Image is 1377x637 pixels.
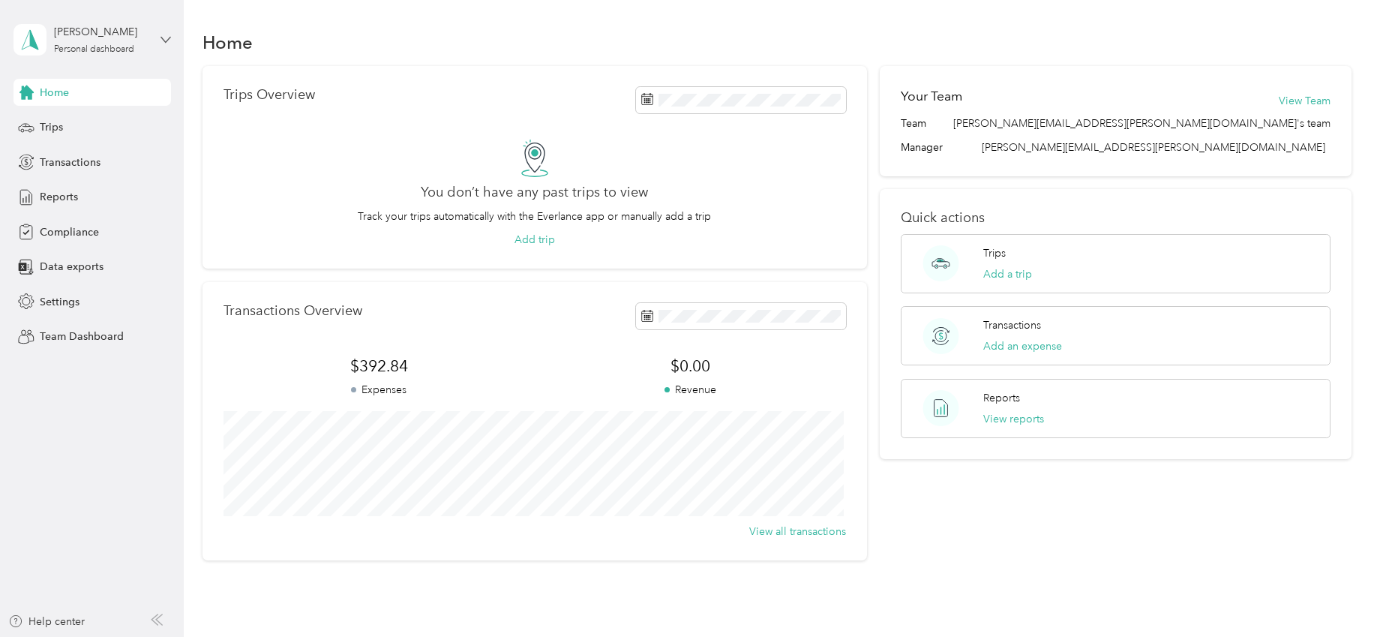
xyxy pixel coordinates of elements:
span: [PERSON_NAME][EMAIL_ADDRESS][PERSON_NAME][DOMAIN_NAME]'s team [953,116,1330,131]
span: Settings [40,294,79,310]
p: Revenue [535,382,846,398]
span: Data exports [40,259,103,275]
span: $392.84 [223,356,535,377]
button: View all transactions [749,524,846,539]
h2: You don’t have any past trips to view [421,185,648,200]
p: Reports [983,390,1020,406]
span: Manager [901,140,943,155]
span: Team Dashboard [40,329,124,344]
span: [PERSON_NAME][EMAIL_ADDRESS][PERSON_NAME][DOMAIN_NAME] [982,141,1325,154]
iframe: Everlance-gr Chat Button Frame [1293,553,1377,637]
p: Expenses [223,382,535,398]
button: Add an expense [983,338,1062,354]
span: Reports [40,189,78,205]
button: View reports [983,411,1044,427]
span: Trips [40,119,63,135]
span: Compliance [40,224,99,240]
p: Quick actions [901,210,1330,226]
h1: Home [202,35,253,50]
span: Transactions [40,155,100,170]
span: $0.00 [535,356,846,377]
p: Transactions [983,317,1041,333]
button: Help center [8,614,85,629]
span: Team [901,116,926,131]
span: Home [40,85,69,101]
button: Add trip [514,232,555,248]
p: Track your trips automatically with the Everlance app or manually add a trip [358,209,711,224]
h2: Your Team [901,87,962,106]
p: Trips [983,245,1006,261]
div: Personal dashboard [54,45,134,54]
p: Transactions Overview [223,303,362,319]
button: View Team [1279,93,1330,109]
p: Trips Overview [223,87,315,103]
button: Add a trip [983,266,1032,282]
div: [PERSON_NAME] [54,24,148,40]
